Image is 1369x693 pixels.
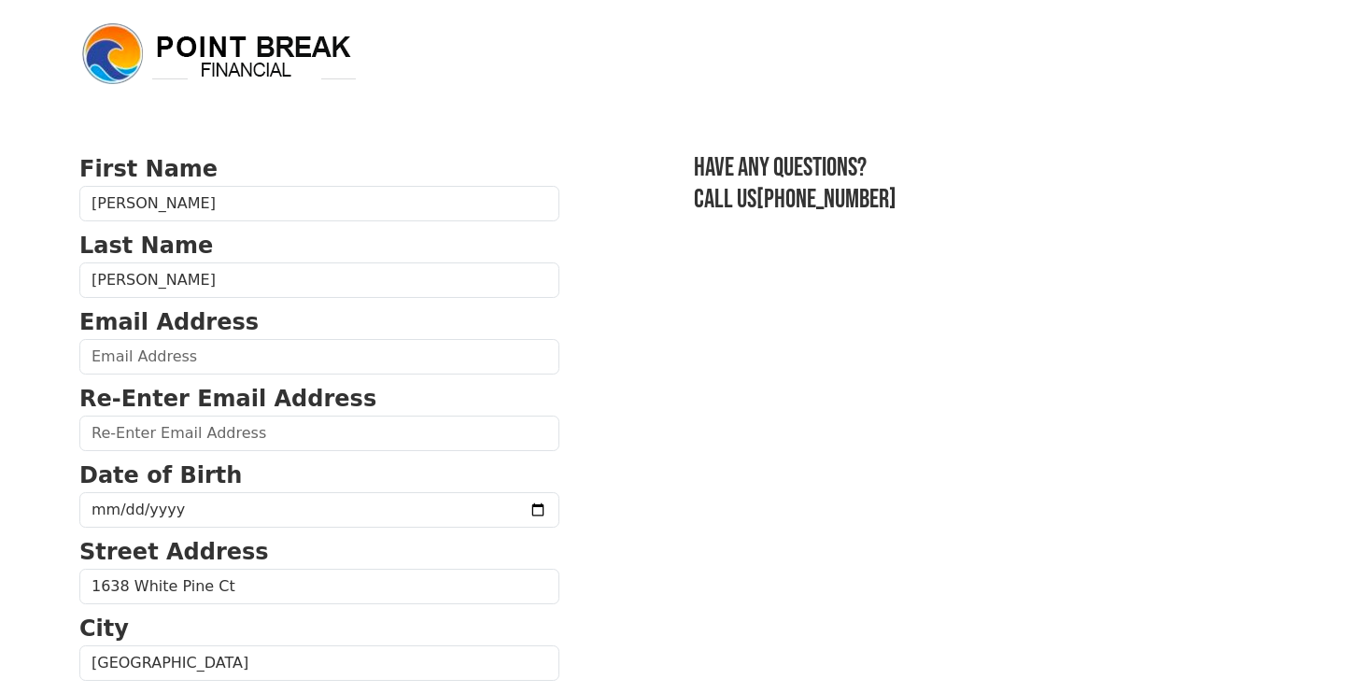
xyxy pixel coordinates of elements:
[79,21,360,88] img: logo.png
[79,539,269,565] strong: Street Address
[79,262,559,298] input: Last Name
[79,416,559,451] input: Re-Enter Email Address
[79,645,559,681] input: City
[79,386,376,412] strong: Re-Enter Email Address
[694,184,1290,216] h3: Call us
[79,156,218,182] strong: First Name
[79,569,559,604] input: Street Address
[79,186,559,221] input: First Name
[79,462,242,488] strong: Date of Birth
[756,184,896,215] a: [PHONE_NUMBER]
[79,339,559,375] input: Email Address
[79,233,213,259] strong: Last Name
[79,615,129,642] strong: City
[694,152,1290,184] h3: Have any questions?
[79,309,259,335] strong: Email Address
